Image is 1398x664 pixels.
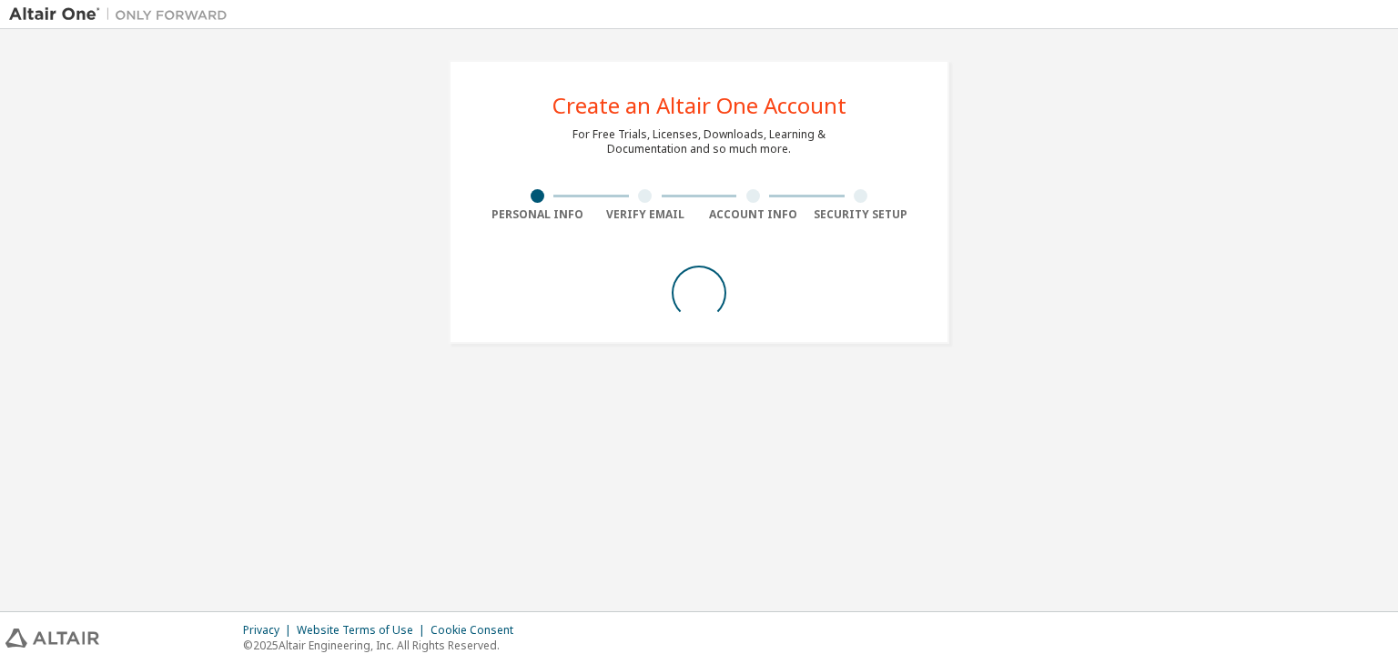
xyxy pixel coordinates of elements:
[431,623,524,638] div: Cookie Consent
[9,5,237,24] img: Altair One
[572,127,826,156] div: For Free Trials, Licenses, Downloads, Learning & Documentation and so much more.
[297,623,431,638] div: Website Terms of Use
[243,623,297,638] div: Privacy
[483,207,592,222] div: Personal Info
[699,207,807,222] div: Account Info
[807,207,916,222] div: Security Setup
[5,629,99,648] img: altair_logo.svg
[592,207,700,222] div: Verify Email
[552,95,846,116] div: Create an Altair One Account
[243,638,524,653] p: © 2025 Altair Engineering, Inc. All Rights Reserved.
